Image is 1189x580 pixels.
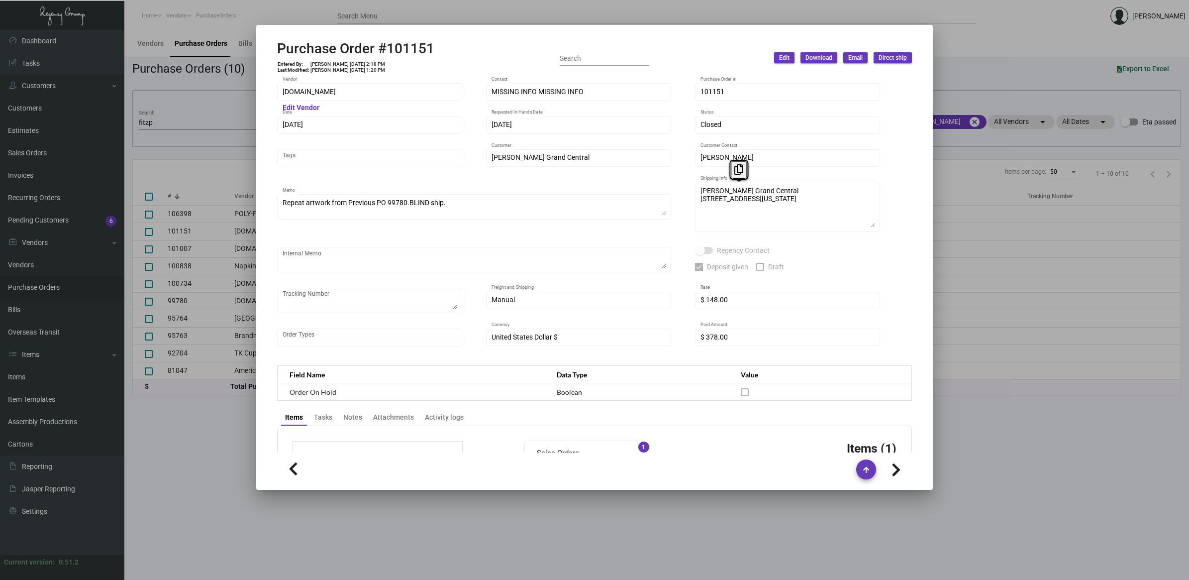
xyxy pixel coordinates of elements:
[547,366,731,383] th: Data Type
[848,54,863,62] span: Email
[285,412,303,423] div: Items
[277,67,310,73] td: Last Modified:
[874,52,912,63] button: Direct ship
[707,261,748,273] span: Deposit given
[768,261,784,273] span: Draft
[4,557,55,568] div: Current version:
[310,61,386,67] td: [PERSON_NAME] [DATE] 2:18 PM
[774,52,794,63] button: Edit
[537,448,625,459] mat-panel-title: Sales Orders
[303,452,399,464] td: Subtotal
[314,412,332,423] div: Tasks
[843,52,868,63] button: Email
[525,441,649,465] mat-expansion-panel-header: Sales Orders
[283,104,319,112] mat-hint: Edit Vendor
[717,244,770,256] span: Regency Contact
[557,388,582,396] span: Boolean
[399,452,452,464] td: $230.00
[310,67,386,73] td: [PERSON_NAME] [DATE] 1:20 PM
[700,120,721,128] span: Closed
[425,412,464,423] div: Activity logs
[277,40,434,57] h2: Purchase Order #101151
[779,54,790,62] span: Edit
[731,366,911,383] th: Value
[59,557,79,568] div: 0.51.2
[492,296,515,304] span: Manual
[278,366,547,383] th: Field Name
[343,412,362,423] div: Notes
[805,54,832,62] span: Download
[277,61,310,67] td: Entered By:
[290,388,336,396] span: Order On Hold
[847,441,896,456] h3: Items (1)
[373,412,414,423] div: Attachments
[879,54,907,62] span: Direct ship
[800,52,837,63] button: Download
[734,164,743,175] i: Copy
